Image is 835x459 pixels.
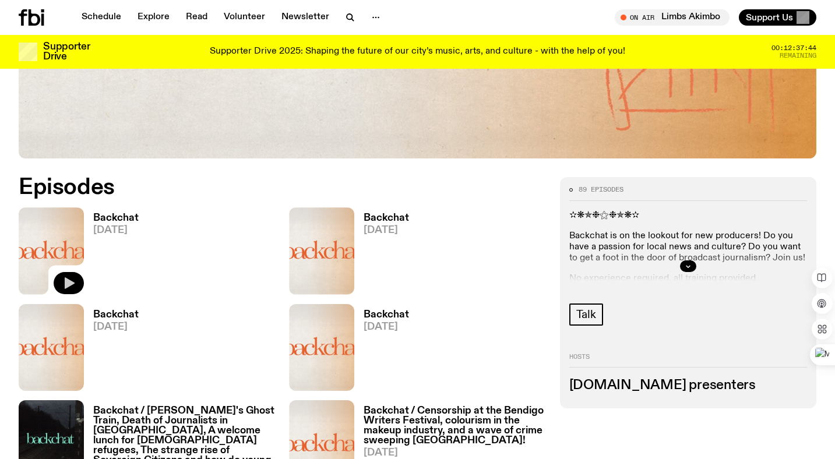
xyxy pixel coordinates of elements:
[780,52,816,59] span: Remaining
[569,231,807,264] p: Backchat is on the lookout for new producers! Do you have a passion for local news and culture? D...
[354,213,409,294] a: Backchat[DATE]
[75,9,128,26] a: Schedule
[576,308,596,321] span: Talk
[569,379,807,392] h3: [DOMAIN_NAME] presenters
[274,9,336,26] a: Newsletter
[364,213,409,223] h3: Backchat
[364,225,409,235] span: [DATE]
[569,303,603,326] a: Talk
[739,9,816,26] button: Support Us
[579,186,623,193] span: 89 episodes
[93,322,139,332] span: [DATE]
[615,9,730,26] button: On AirLimbs Akimbo
[93,213,139,223] h3: Backchat
[93,310,139,320] h3: Backchat
[131,9,177,26] a: Explore
[569,210,807,221] p: ✫❋✯❉⚝❉✯❋✫
[217,9,272,26] a: Volunteer
[179,9,214,26] a: Read
[364,310,409,320] h3: Backchat
[84,213,139,294] a: Backchat[DATE]
[364,322,409,332] span: [DATE]
[771,45,816,51] span: 00:12:37:44
[569,354,807,368] h2: Hosts
[746,12,793,23] span: Support Us
[364,448,545,458] span: [DATE]
[210,47,625,57] p: Supporter Drive 2025: Shaping the future of our city’s music, arts, and culture - with the help o...
[354,310,409,391] a: Backchat[DATE]
[84,310,139,391] a: Backchat[DATE]
[364,406,545,446] h3: Backchat / Censorship at the Bendigo Writers Festival, colourism in the makeup industry, and a wa...
[19,177,546,198] h2: Episodes
[93,225,139,235] span: [DATE]
[43,42,90,62] h3: Supporter Drive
